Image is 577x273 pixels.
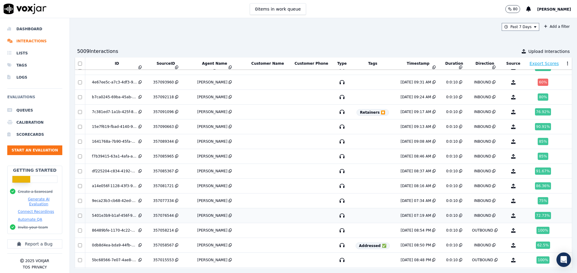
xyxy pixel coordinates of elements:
button: Privacy [32,265,47,270]
div: [DATE] 09:17 AM [400,109,431,114]
div: 357092118 [153,95,174,99]
div: 9eca23b3-cb68-42ed-bde4-541b9699bc13 [92,198,137,203]
button: Start an Evaluation [7,145,62,155]
button: Direction [475,61,494,66]
li: Dashboard [7,23,62,35]
a: Interactions [7,35,62,47]
div: [PERSON_NAME] [197,109,227,114]
div: INBOUND [474,139,491,144]
button: [PERSON_NAME] [537,5,577,13]
button: Add a filter [542,23,572,30]
div: [DATE] 07:34 AM [400,198,431,203]
div: 357085965 [153,154,174,159]
div: INBOUND [474,80,491,85]
li: Queues [7,104,62,116]
div: OUTBOUND [472,258,493,262]
p: 80 [513,7,517,11]
button: Past 7 Days [502,23,539,31]
li: Calibration [7,116,62,128]
div: [PERSON_NAME] [197,80,227,85]
div: INBOUND [474,124,491,129]
div: [DATE] 08:50 PM [401,243,431,248]
div: 85 % [538,138,548,145]
img: voxjar logo [4,4,47,14]
div: 0:0:10 [446,154,458,159]
div: 5401e3b9-b1af-456f-9e48-d295ccdaee4e [92,213,137,218]
span: Upload Interactions [528,48,570,54]
div: 5009 Interaction s [77,48,118,55]
div: INBOUND [474,243,491,248]
h6: Evaluations [7,93,62,104]
div: INBOUND [474,184,491,188]
a: Lists [7,47,62,59]
div: 90.91 % [535,123,551,130]
button: Source [506,61,520,66]
div: 0:0:10 [446,124,458,129]
div: 85 % [538,153,548,160]
div: 357091096 [153,109,174,114]
button: Timestamp [407,61,429,66]
div: 357085367 [153,169,174,174]
div: 5bc68566-7e07-4ae8-8da6-baa228aa4120 [92,258,137,262]
div: 0:0:10 [446,243,458,248]
div: [DATE] 08:16 AM [400,184,431,188]
button: Connect Recordings [18,209,54,214]
div: 0:0:10 [446,213,458,218]
div: INBOUND [474,169,491,174]
div: [PERSON_NAME] [197,95,227,99]
div: 100 % [536,256,549,264]
div: [PERSON_NAME] [197,124,227,129]
div: 0:0:10 [446,95,458,99]
button: Customer Name [251,61,284,66]
button: Type [337,61,347,66]
span: Addressed ✅ [356,242,390,249]
div: 0:0:10 [446,228,458,233]
div: 100 % [536,227,549,234]
button: Create a Scorecard [18,189,53,194]
div: 15e7f619-fbad-4140-9cb0-4e5d11b3ff64 [92,124,137,129]
div: OUTBOUND [472,228,493,233]
div: 357058214 [153,228,174,233]
button: Duration [445,61,463,66]
div: INBOUND [474,95,491,99]
button: Export Scores [530,60,559,67]
button: Upload Interactions [522,48,570,54]
button: Automate QA [18,217,42,222]
div: f7b39415-63a1-4afa-a796-911795de3e23 [92,154,137,159]
button: Report a Bug [7,239,62,249]
div: 60 % [538,79,548,86]
span: Retainers ⏹️ [357,109,389,116]
div: INBOUND [474,198,491,203]
div: 86.36 % [535,182,551,190]
div: 0:0:10 [446,198,458,203]
div: INBOUND [474,109,491,114]
div: 357093960 [153,80,174,85]
div: 1641768a-7b90-45fa-9a1e-6db7e6bed770 [92,139,137,144]
div: 357015553 [153,258,174,262]
div: 357081721 [153,184,174,188]
div: [DATE] 08:37 AM [400,169,431,174]
button: 80 [505,5,520,13]
div: 80 % [538,93,548,101]
div: [DATE] 09:31 AM [400,80,431,85]
a: Scorecards [7,128,62,141]
div: 7c381ed7-1a1b-425f-8f6c-7ed93c8f6879 [92,109,137,114]
div: 76.92 % [535,108,551,115]
div: 72.73 % [535,212,551,219]
div: [PERSON_NAME] [197,258,227,262]
button: TOS [23,265,30,270]
button: Tags [368,61,377,66]
li: Tags [7,59,62,71]
button: 80 [505,5,526,13]
div: [PERSON_NAME] [197,184,227,188]
div: [PERSON_NAME] [197,139,227,144]
div: 0:0:10 [446,258,458,262]
div: [PERSON_NAME] [197,169,227,174]
div: 0:0:10 [446,184,458,188]
div: 86489bfe-1170-4c22-9fc6-88a56aab2215 [92,228,137,233]
button: ID [115,61,119,66]
div: INBOUND [474,213,491,218]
